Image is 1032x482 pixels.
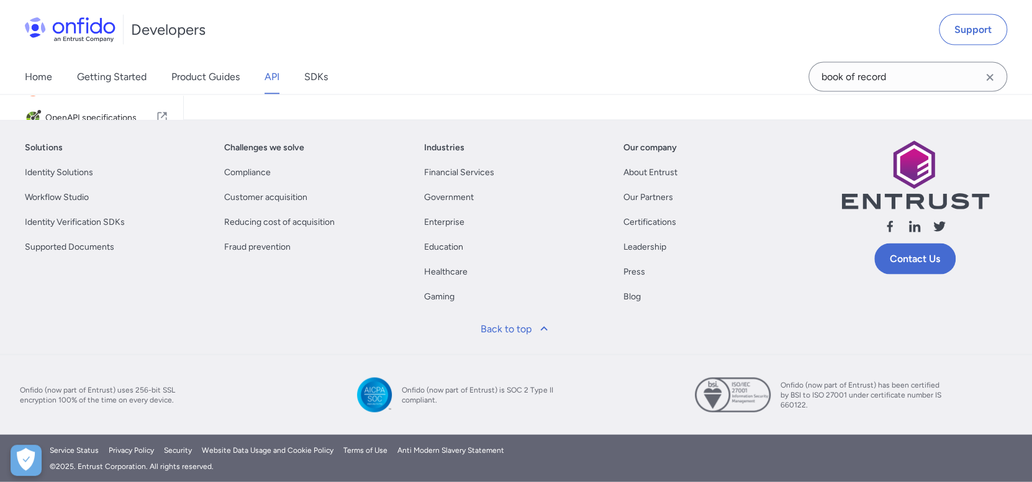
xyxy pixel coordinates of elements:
[11,445,42,476] button: Open Preferences
[25,110,45,127] img: IconOpenAPI specifications
[623,265,645,280] a: Press
[623,215,676,230] a: Certifications
[423,165,494,180] a: Financial Services
[224,240,291,255] a: Fraud prevention
[423,289,454,304] a: Gaming
[25,17,115,42] img: Onfido Logo
[907,219,922,234] svg: Follow us linkedin
[840,140,989,209] img: Entrust logo
[623,240,666,255] a: Leadership
[473,314,559,344] a: Back to top
[781,380,942,410] span: Onfido (now part of Entrust) has been certified by BSI to ISO 27001 under certificate number IS 6...
[343,445,387,456] a: Terms of Use
[164,445,192,456] a: Security
[623,289,641,304] a: Blog
[423,265,467,280] a: Healthcare
[77,60,147,94] a: Getting Started
[45,110,156,127] span: OpenAPI specifications
[25,240,114,255] a: Supported Documents
[874,243,956,275] a: Contact Us
[397,445,504,456] a: Anti Modern Slavery Statement
[224,215,335,230] a: Reducing cost of acquisition
[623,165,677,180] a: About Entrust
[202,445,333,456] a: Website Data Usage and Cookie Policy
[25,140,63,155] a: Solutions
[224,165,271,180] a: Compliance
[808,62,1007,92] input: Onfido search input field
[357,378,392,412] img: SOC 2 Type II compliant
[50,445,99,456] a: Service Status
[882,219,897,239] a: Follow us facebook
[423,190,473,205] a: Government
[907,219,922,239] a: Follow us linkedin
[25,190,89,205] a: Workflow Studio
[423,215,464,230] a: Enterprise
[224,190,307,205] a: Customer acquisition
[423,140,464,155] a: Industries
[623,190,673,205] a: Our Partners
[982,70,997,85] svg: Clear search field button
[50,461,982,472] div: © 2025 . Entrust Corporation. All rights reserved.
[25,165,93,180] a: Identity Solutions
[25,215,125,230] a: Identity Verification SDKs
[402,385,563,405] span: Onfido (now part of Entrust) is SOC 2 Type II compliant.
[304,60,328,94] a: SDKs
[109,445,154,456] a: Privacy Policy
[224,140,304,155] a: Challenges we solve
[25,60,52,94] a: Home
[882,219,897,234] svg: Follow us facebook
[11,445,42,476] div: Cookie Preferences
[939,14,1007,45] a: Support
[695,378,771,412] img: ISO 27001 certified
[20,105,173,132] a: IconOpenAPI specificationsOpenAPI specifications
[423,240,463,255] a: Education
[20,385,181,405] span: Onfido (now part of Entrust) uses 256-bit SSL encryption 100% of the time on every device.
[932,219,947,234] svg: Follow us X (Twitter)
[131,20,206,40] h1: Developers
[265,60,279,94] a: API
[932,219,947,239] a: Follow us X (Twitter)
[171,60,240,94] a: Product Guides
[623,140,677,155] a: Our company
